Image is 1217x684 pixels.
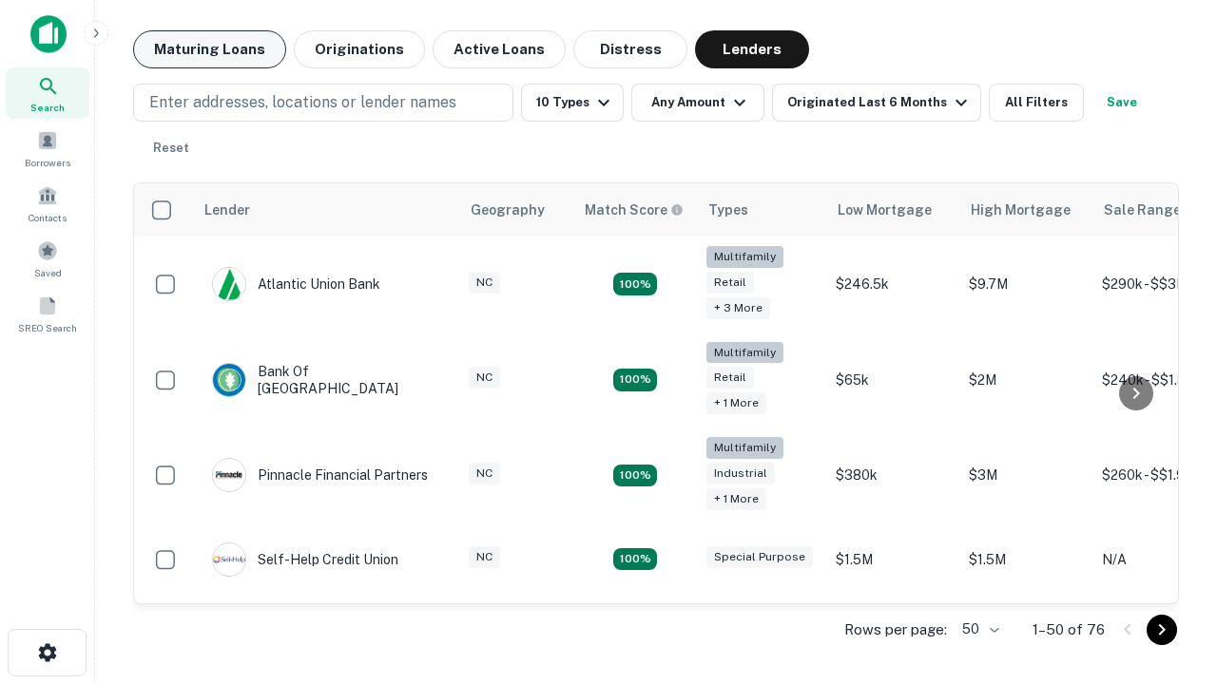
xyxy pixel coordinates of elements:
th: High Mortgage [959,183,1092,237]
span: SREO Search [18,320,77,335]
button: Originated Last 6 Months [772,84,981,122]
th: Capitalize uses an advanced AI algorithm to match your search with the best lender. The match sco... [573,183,697,237]
p: Rows per page: [844,618,947,641]
button: Go to next page [1147,615,1177,645]
div: Self-help Credit Union [212,542,398,577]
img: picture [213,364,245,396]
iframe: Chat Widget [1122,532,1217,623]
th: Types [697,183,826,237]
div: NC [469,463,500,484]
td: $380k [826,427,959,523]
button: Active Loans [433,30,566,68]
p: 1–50 of 76 [1033,618,1105,641]
div: Multifamily [706,342,783,364]
div: + 1 more [706,392,766,414]
div: Multifamily [706,246,783,268]
div: Retail [706,272,754,294]
td: $246.5k [826,237,959,332]
div: NC [469,367,500,389]
td: $2M [959,332,1092,428]
div: Originated Last 6 Months [787,91,973,114]
img: picture [213,543,245,576]
button: Maturing Loans [133,30,286,68]
button: Enter addresses, locations or lender names [133,84,513,122]
button: Distress [573,30,687,68]
div: Sale Range [1104,199,1181,221]
p: Enter addresses, locations or lender names [149,91,456,114]
div: Matching Properties: 11, hasApolloMatch: undefined [613,548,657,571]
div: Lender [204,199,250,221]
div: Matching Properties: 10, hasApolloMatch: undefined [613,273,657,295]
button: Save your search to get updates of matches that match your search criteria. [1091,84,1152,122]
a: Borrowers [6,123,89,174]
a: Search [6,67,89,119]
div: Multifamily [706,437,783,459]
span: Contacts [29,210,67,225]
a: Saved [6,233,89,284]
span: Borrowers [25,155,70,170]
div: Special Purpose [706,546,813,568]
button: Any Amount [631,84,764,122]
td: $1.5M [826,523,959,596]
div: High Mortgage [971,199,1071,221]
td: $3M [959,427,1092,523]
span: Search [30,100,65,115]
button: Originations [294,30,425,68]
div: Geography [471,199,545,221]
div: Atlantic Union Bank [212,267,380,301]
h6: Match Score [585,199,680,220]
img: picture [213,268,245,300]
th: Lender [193,183,459,237]
div: Bank Of [GEOGRAPHIC_DATA] [212,363,440,397]
button: All Filters [989,84,1084,122]
div: Retail [706,367,754,389]
div: Matching Properties: 17, hasApolloMatch: undefined [613,369,657,391]
th: Low Mortgage [826,183,959,237]
div: + 1 more [706,488,766,510]
th: Geography [459,183,573,237]
div: Low Mortgage [838,199,932,221]
div: Matching Properties: 13, hasApolloMatch: undefined [613,465,657,487]
a: Contacts [6,178,89,229]
img: picture [213,459,245,491]
td: $9.7M [959,237,1092,332]
button: 10 Types [521,84,624,122]
div: NC [469,272,500,294]
span: Saved [34,265,62,280]
div: + 3 more [706,297,770,319]
button: Lenders [695,30,809,68]
td: $65k [826,332,959,428]
div: Pinnacle Financial Partners [212,458,428,492]
div: 50 [955,616,1002,643]
td: $1.5M [959,523,1092,596]
button: Reset [141,129,202,167]
img: capitalize-icon.png [30,15,67,53]
a: SREO Search [6,288,89,339]
div: Industrial [706,463,775,484]
div: Types [708,199,748,221]
div: Capitalize uses an advanced AI algorithm to match your search with the best lender. The match sco... [585,199,684,220]
div: NC [469,546,500,568]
